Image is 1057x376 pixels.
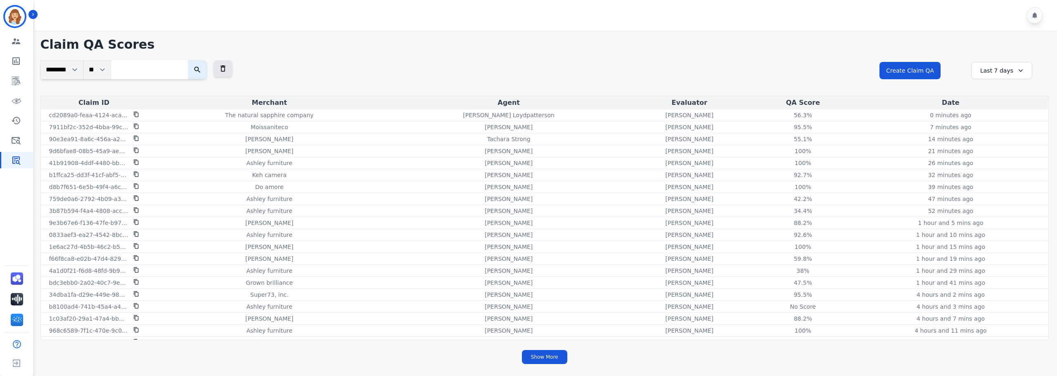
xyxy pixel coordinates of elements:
button: Show More [522,350,567,364]
p: 759de0a6-2792-4b09-a37a-ebdbda6e79ad [49,195,128,203]
p: 4 hours and 11 mins ago [915,326,986,335]
p: [PERSON_NAME] [666,195,713,203]
p: 90e3ea91-8a6c-456a-a202-7abc2a9afb7a [49,135,128,143]
p: 1e6ac27d-4b5b-46c2-b55c-363008e47be6 [49,243,128,251]
div: No Score [784,303,822,311]
p: 39 minutes ago [928,183,973,191]
p: [PERSON_NAME] [666,111,713,119]
p: Ashley furniture [246,338,292,347]
p: 34dba1fa-d29e-449e-9819-6f5f48962df0 [49,291,128,299]
p: [PERSON_NAME] Loydpatterson [463,111,555,119]
p: [PERSON_NAME] [245,135,293,143]
p: [PERSON_NAME] [245,219,293,227]
div: 100 % [784,183,822,191]
p: 4a1d0f21-f6d8-48fd-9b9b-2c6a3d7339d9 [49,267,128,275]
p: [PERSON_NAME] [666,267,713,275]
p: Super73, inc. [250,291,289,299]
div: 56.3 % [784,111,822,119]
p: 1 hour and 19 mins ago [916,255,985,263]
div: Agent [393,98,624,108]
div: 55.1 % [784,135,822,143]
p: 41b91908-4ddf-4480-bba2-dd351272857c [49,159,128,167]
p: [PERSON_NAME] [666,303,713,311]
p: 1 hour and 5 mins ago [918,219,983,227]
p: The natural sapphire company [225,111,313,119]
p: 1 hour and 29 mins ago [916,267,985,275]
p: [PERSON_NAME] [666,315,713,323]
p: 4 hours and 7 mins ago [917,315,985,323]
p: bdc3ebb0-2a02-40c7-9ee5-05bb7f91c1fd [49,279,128,287]
div: Merchant [149,98,390,108]
p: [PERSON_NAME] [666,171,713,179]
p: [PERSON_NAME] [485,171,533,179]
div: QA Score [754,98,851,108]
p: [PERSON_NAME] [485,195,533,203]
p: 1c03af20-29a1-47a4-bb47-96bd3fe17de2 [49,315,128,323]
p: [PERSON_NAME] [666,231,713,239]
p: 21 minutes ago [928,147,973,155]
div: 92.7 % [784,171,822,179]
p: 0 minutes ago [930,111,972,119]
p: [PERSON_NAME] [666,147,713,155]
p: 7911bf2c-352d-4bba-99c1-7a6e01515ac2 [49,123,128,131]
p: [PERSON_NAME] [666,219,713,227]
p: 0833aef3-ea27-4542-8bc3-605460459acf [49,231,128,239]
p: [PERSON_NAME] [666,326,713,335]
div: 88.2 % [784,219,822,227]
p: [PERSON_NAME] [485,231,533,239]
p: 14 minutes ago [928,135,973,143]
p: 4 hours and 2 mins ago [917,291,985,299]
p: [PERSON_NAME] [666,135,713,143]
div: 100 % [784,243,822,251]
p: [PERSON_NAME] [666,183,713,191]
div: Evaluator [628,98,751,108]
div: 59.8 % [784,255,822,263]
p: [PERSON_NAME] [485,123,533,131]
p: [PERSON_NAME] [666,243,713,251]
p: 52 minutes ago [928,207,973,215]
p: [PERSON_NAME] [666,123,713,131]
p: 4cebf630-c028-4126-ba98-80d9b5596755 [49,338,128,347]
p: f66f8ca8-e02b-47d4-829d-3b4fa682a57f [49,255,128,263]
p: 32 minutes ago [928,171,973,179]
p: [PERSON_NAME] [485,338,533,347]
div: 88.2 % [784,315,822,323]
div: 100 % [784,147,822,155]
p: [PERSON_NAME] [245,255,293,263]
p: d8b7f651-6e5b-49f4-a6cb-7ccb2d19728f [49,183,128,191]
p: [PERSON_NAME] [485,183,533,191]
p: Do amore [255,183,284,191]
p: cd2089a0-feaa-4124-aca7-0a6745638ee3 [49,111,128,119]
div: 92.6 % [784,231,822,239]
p: [PERSON_NAME] [666,338,713,347]
p: 47 minutes ago [928,195,973,203]
div: 34.4 % [784,207,822,215]
div: Claim ID [43,98,146,108]
p: [PERSON_NAME] [485,279,533,287]
p: 4 hours and 13 mins ago [915,338,986,347]
p: [PERSON_NAME] [485,243,533,251]
p: Ashley furniture [246,267,292,275]
p: [PERSON_NAME] [485,255,533,263]
p: [PERSON_NAME] [666,291,713,299]
p: [PERSON_NAME] [245,243,293,251]
p: [PERSON_NAME] [485,326,533,335]
p: 1 hour and 10 mins ago [916,231,985,239]
p: Ashley furniture [246,326,292,335]
div: 47.5 % [784,279,822,287]
div: 42.2 % [784,195,822,203]
p: [PERSON_NAME] [485,159,533,167]
p: Tachara Strong [487,135,531,143]
p: 9e3b67e6-f136-47fe-b97c-b16a51ccb1bf [49,219,128,227]
p: [PERSON_NAME] [666,255,713,263]
p: [PERSON_NAME] [666,159,713,167]
p: 1 hour and 41 mins ago [916,279,985,287]
p: [PERSON_NAME] [485,219,533,227]
p: 26 minutes ago [928,159,973,167]
div: 100 % [784,326,822,335]
p: Keh camera [252,171,287,179]
img: Bordered avatar [5,7,25,26]
p: [PERSON_NAME] [485,267,533,275]
p: [PERSON_NAME] [666,279,713,287]
div: Last 7 days [971,62,1032,79]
